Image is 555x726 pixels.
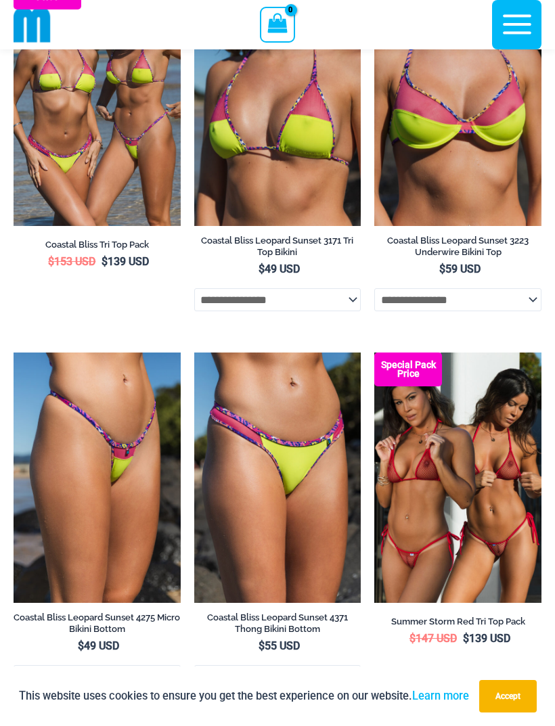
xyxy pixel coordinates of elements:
a: Coastal Bliss Leopard Sunset 4371 Thong Bikini Bottom [194,612,361,639]
span: $ [409,632,416,645]
h2: Coastal Bliss Tri Top Pack [14,239,181,250]
a: Learn more [412,689,469,702]
a: Summer Storm Red Tri Top Pack F Summer Storm Red Tri Top Pack BSummer Storm Red Tri Top Pack B [374,353,541,603]
span: $ [439,263,445,275]
bdi: 139 USD [102,255,149,268]
a: Coastal Bliss Leopard Sunset 3171 Tri Top Bikini [194,235,361,263]
button: Accept [479,680,537,712]
span: $ [463,632,469,645]
h2: Summer Storm Red Tri Top Pack [374,616,541,627]
bdi: 147 USD [409,632,457,645]
bdi: 55 USD [259,639,300,652]
bdi: 49 USD [78,639,119,652]
b: Special Pack Price [374,361,442,378]
span: $ [78,639,84,652]
bdi: 153 USD [48,255,95,268]
a: Coastal Bliss Tri Top Pack [14,239,181,255]
a: Coastal Bliss Leopard Sunset 4275 Micro Bikini 01Coastal Bliss Leopard Sunset 4275 Micro Bikini 0... [14,353,181,603]
h2: Coastal Bliss Leopard Sunset 4371 Thong Bikini Bottom [194,612,361,635]
p: This website uses cookies to ensure you get the best experience on our website. [19,687,469,705]
span: $ [259,639,265,652]
a: Summer Storm Red Tri Top Pack [374,616,541,632]
img: Coastal Bliss Leopard Sunset Thong Bikini 03 [194,353,361,603]
span: $ [259,263,265,275]
img: cropped mm emblem [14,6,51,43]
a: Coastal Bliss Leopard Sunset 4275 Micro Bikini Bottom [14,612,181,639]
a: Coastal Bliss Leopard Sunset 3223 Underwire Bikini Top [374,235,541,263]
img: Summer Storm Red Tri Top Pack F [374,353,541,603]
span: $ [48,255,54,268]
h2: Coastal Bliss Leopard Sunset 4275 Micro Bikini Bottom [14,612,181,635]
bdi: 139 USD [463,632,510,645]
span: $ [102,255,108,268]
a: Coastal Bliss Leopard Sunset Thong Bikini 03Coastal Bliss Leopard Sunset 4371 Thong Bikini 02Coas... [194,353,361,603]
h2: Coastal Bliss Leopard Sunset 3171 Tri Top Bikini [194,235,361,258]
img: Coastal Bliss Leopard Sunset 4275 Micro Bikini 01 [14,353,181,603]
a: View Shopping Cart, empty [260,7,294,42]
bdi: 59 USD [439,263,481,275]
bdi: 49 USD [259,263,300,275]
h2: Coastal Bliss Leopard Sunset 3223 Underwire Bikini Top [374,235,541,258]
